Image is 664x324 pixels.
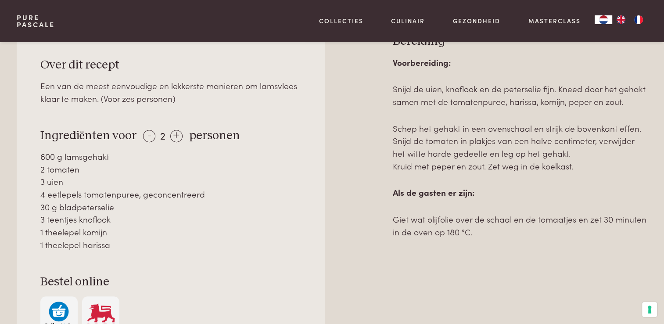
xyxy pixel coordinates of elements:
a: Culinair [391,16,425,25]
a: Masterclass [528,16,581,25]
div: 3 teentjes knoflook [40,213,302,226]
button: Uw voorkeuren voor toestemming voor trackingtechnologieën [642,302,657,317]
a: Collecties [319,16,363,25]
div: Een van de meest eenvoudige en lekkerste manieren om lamsvlees klaar te maken. (Voor zes personen) [40,79,302,104]
a: PurePascale [17,14,55,28]
span: Ingrediënten voor [40,130,136,142]
p: Snijd de uien, knoflook en de peterselie fijn. Kneed door het gehakt samen met de tomatenpuree, h... [393,83,647,108]
div: - [143,130,155,142]
h3: Over dit recept [40,58,302,73]
span: personen [189,130,240,142]
p: Giet wat olijfolie over de schaal en de tomaatjes en zet 30 minuten in de oven op 180 °C. [393,213,647,238]
div: 3 uien [40,175,302,188]
div: 2 tomaten [40,163,302,176]
h3: Bestel online [40,274,302,290]
div: + [170,130,183,142]
div: 600 g lamsgehakt [40,150,302,163]
a: NL [595,15,612,24]
aside: Language selected: Nederlands [595,15,647,24]
ul: Language list [612,15,647,24]
div: 1 theelepel komijn [40,226,302,238]
div: 30 g bladpeterselie [40,201,302,213]
div: 1 theelepel harissa [40,238,302,251]
div: 4 eetlepels tomatenpuree, geconcentreerd [40,188,302,201]
a: EN [612,15,630,24]
a: FR [630,15,647,24]
span: 2 [160,128,165,142]
p: Schep het gehakt in een ovenschaal en strijk de bovenkant effen. Snijd de tomaten in plakjes van ... [393,122,647,173]
a: Gezondheid [453,16,500,25]
div: Language [595,15,612,24]
strong: Als de gasten er zijn: [393,186,474,198]
strong: Voorbereiding: [393,56,451,68]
